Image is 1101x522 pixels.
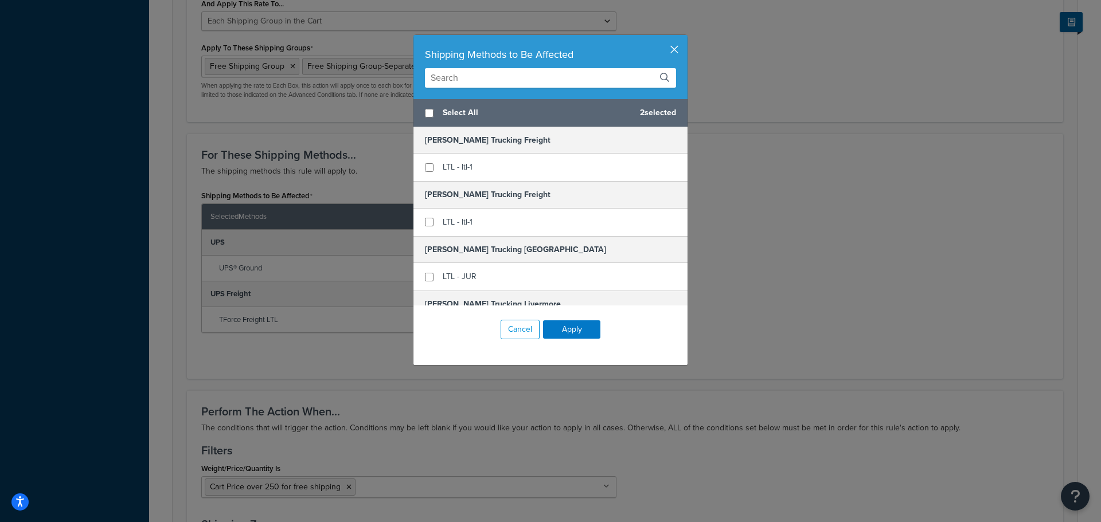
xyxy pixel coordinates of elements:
div: 2 selected [413,99,688,127]
input: Search [425,68,676,88]
button: Cancel [501,320,540,339]
span: LTL - ltl-1 [443,216,473,228]
h5: [PERSON_NAME] Trucking Freight [413,127,688,154]
span: Select All [443,105,631,121]
h5: [PERSON_NAME] Trucking Freight [413,181,688,208]
button: Apply [543,320,600,339]
span: LTL - JUR [443,270,477,282]
h5: [PERSON_NAME] Trucking Livermore [413,291,688,317]
div: Shipping Methods to Be Affected [425,46,676,62]
span: LTL - ltl-1 [443,161,473,173]
h5: [PERSON_NAME] Trucking [GEOGRAPHIC_DATA] [413,236,688,263]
